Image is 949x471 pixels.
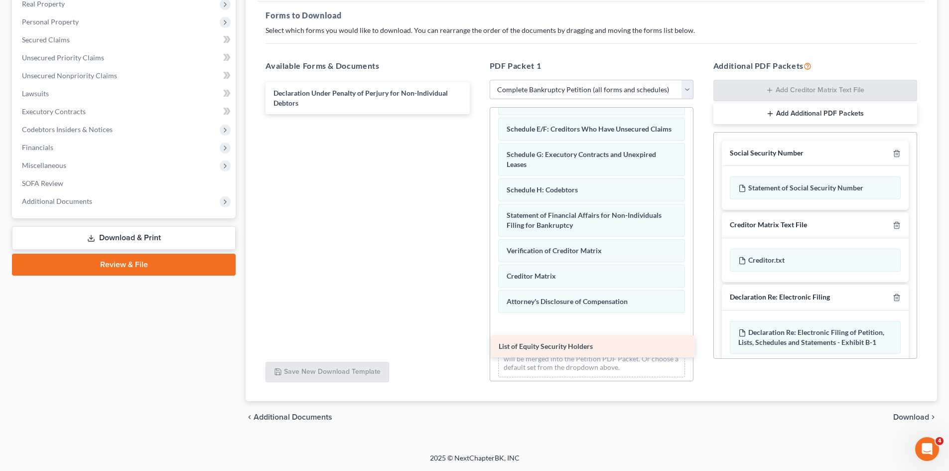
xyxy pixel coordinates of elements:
div: Declaration Re: Electronic Filing [730,293,830,302]
i: chevron_left [246,413,254,421]
span: Secured Claims [22,35,70,44]
a: chevron_left Additional Documents [246,413,332,421]
a: SOFA Review [14,174,236,192]
div: Creditor.txt [730,249,901,272]
span: Unsecured Nonpriority Claims [22,71,117,80]
a: Download & Print [12,226,236,250]
div: 2025 © NextChapterBK, INC [191,453,759,471]
button: Save New Download Template [266,362,389,383]
span: Attorney's Disclosure of Compensation [507,297,628,306]
span: Executory Contracts [22,107,86,116]
a: Review & File [12,254,236,276]
h5: Additional PDF Packets [713,60,917,72]
h5: Forms to Download [266,9,917,21]
h5: Available Forms & Documents [266,60,469,72]
span: Schedule G: Executory Contracts and Unexpired Leases [507,150,656,168]
a: Secured Claims [14,31,236,49]
div: Drag-and-drop in any documents from the left. These will be merged into the Petition PDF Packet. ... [498,340,685,377]
a: Unsecured Nonpriority Claims [14,67,236,85]
span: Statement of Financial Affairs for Non-Individuals Filing for Bankruptcy [507,211,662,229]
div: Social Security Number [730,149,804,158]
span: List of Equity Security Holders [499,342,593,350]
span: Personal Property [22,17,79,26]
span: Unsecured Priority Claims [22,53,104,62]
span: Miscellaneous [22,161,66,169]
div: Creditor Matrix Text File [730,220,807,230]
h5: PDF Packet 1 [490,60,693,72]
span: Declaration Re: Electronic Filing of Petition, Lists, Schedules and Statements - Exhibit B-1 [738,328,884,346]
div: Statement of Social Security Number [730,176,901,199]
a: Lawsuits [14,85,236,103]
span: SOFA Review [22,179,63,187]
span: Codebtors Insiders & Notices [22,125,113,134]
a: Unsecured Priority Claims [14,49,236,67]
button: Download chevron_right [893,413,937,421]
p: Select which forms you would like to download. You can rearrange the order of the documents by dr... [266,25,917,35]
span: Creditor Matrix [507,272,556,280]
span: 4 [936,437,944,445]
button: Add Additional PDF Packets [713,103,917,124]
button: Add Creditor Matrix Text File [713,80,917,102]
a: Executory Contracts [14,103,236,121]
span: Additional Documents [22,197,92,205]
span: Verification of Creditor Matrix [507,246,602,255]
span: Schedule E/F: Creditors Who Have Unsecured Claims [507,125,672,133]
span: Lawsuits [22,89,49,98]
span: Schedule H: Codebtors [507,185,578,194]
iframe: Intercom live chat [915,437,939,461]
span: Declaration Under Penalty of Perjury for Non-Individual Debtors [273,89,448,107]
span: Additional Documents [254,413,332,421]
span: Financials [22,143,53,152]
i: chevron_right [929,413,937,421]
span: Download [893,413,929,421]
